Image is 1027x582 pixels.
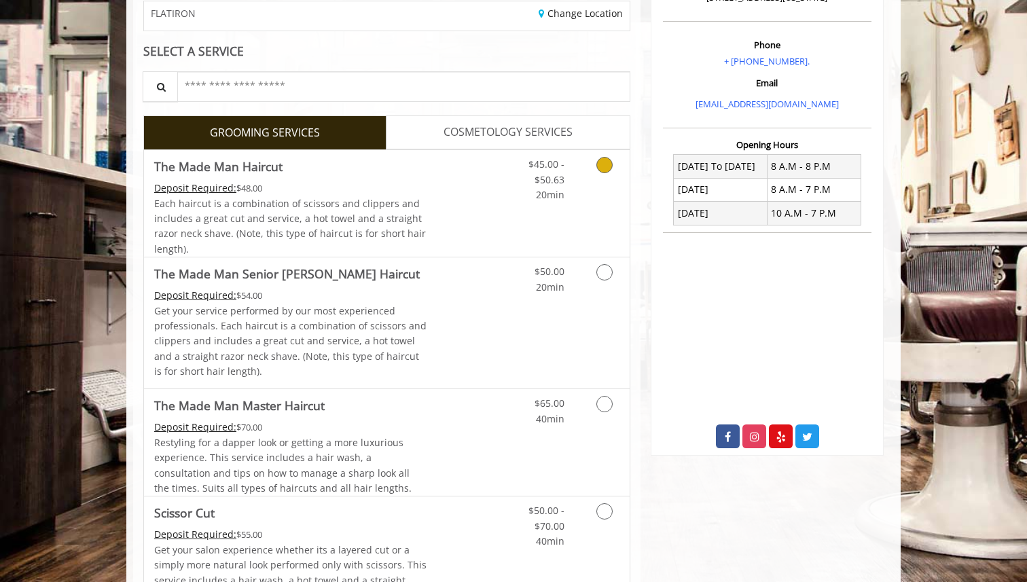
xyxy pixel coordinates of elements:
span: Each haircut is a combination of scissors and clippers and includes a great cut and service, a ho... [154,197,426,255]
td: [DATE] [674,178,768,201]
b: The Made Man Haircut [154,157,283,176]
td: 8 A.M - 7 P.M [767,178,861,201]
h3: Opening Hours [663,140,871,149]
span: GROOMING SERVICES [210,124,320,142]
div: SELECT A SERVICE [143,45,630,58]
span: This service needs some Advance to be paid before we block your appointment [154,528,236,541]
p: Get your service performed by our most experienced professionals. Each haircut is a combination o... [154,304,427,380]
div: $54.00 [154,288,427,303]
h3: Phone [666,40,868,50]
span: 40min [536,412,564,425]
b: The Made Man Master Haircut [154,396,325,415]
span: $50.00 - $70.00 [528,504,564,532]
div: $48.00 [154,181,427,196]
div: $55.00 [154,527,427,542]
span: This service needs some Advance to be paid before we block your appointment [154,289,236,302]
div: $70.00 [154,420,427,435]
span: COSMETOLOGY SERVICES [444,124,573,141]
h3: Email [666,78,868,88]
span: $45.00 - $50.63 [528,158,564,185]
b: Scissor Cut [154,503,215,522]
a: [EMAIL_ADDRESS][DOMAIN_NAME] [696,98,839,110]
b: The Made Man Senior [PERSON_NAME] Haircut [154,264,420,283]
a: + [PHONE_NUMBER]. [724,55,810,67]
span: 20min [536,188,564,201]
span: This service needs some Advance to be paid before we block your appointment [154,181,236,194]
span: This service needs some Advance to be paid before we block your appointment [154,420,236,433]
td: [DATE] [674,202,768,225]
a: Change Location [539,7,623,20]
span: $50.00 [535,265,564,278]
td: 8 A.M - 8 P.M [767,155,861,178]
td: 10 A.M - 7 P.M [767,202,861,225]
span: 20min [536,280,564,293]
button: Service Search [143,71,178,102]
td: [DATE] To [DATE] [674,155,768,178]
span: 40min [536,534,564,547]
span: FLATIRON [151,8,196,18]
span: Restyling for a dapper look or getting a more luxurious experience. This service includes a hair ... [154,436,412,494]
span: $65.00 [535,397,564,410]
